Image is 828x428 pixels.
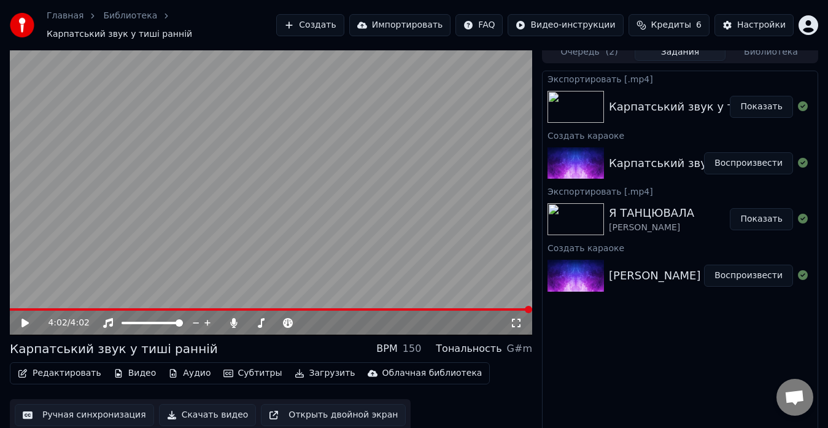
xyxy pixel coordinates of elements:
[609,155,796,172] div: Карпатський звук у тиші ранній
[10,340,218,357] div: Карпатський звук у тиші ранній
[103,10,157,22] a: Библиотека
[47,10,276,41] nav: breadcrumb
[737,19,786,31] div: Настройки
[15,404,154,426] button: Ручная синхронизация
[436,341,501,356] div: Тональность
[725,43,816,61] button: Библиотека
[455,14,503,36] button: FAQ
[48,317,67,329] span: 4:02
[508,14,623,36] button: Видео-инструкции
[704,265,793,287] button: Воспроизвести
[609,98,796,115] div: Карпатський звук у тиші ранній
[714,14,794,36] button: Настройки
[635,43,725,61] button: Задания
[163,365,215,382] button: Аудио
[776,379,813,416] div: Відкритий чат
[704,152,793,174] button: Воспроизвести
[609,222,694,234] div: [PERSON_NAME]
[13,365,106,382] button: Редактировать
[290,365,360,382] button: Загрузить
[543,128,818,142] div: Создать караоке
[507,341,532,356] div: G#m
[543,240,818,255] div: Создать караоке
[606,46,618,58] span: ( 2 )
[543,184,818,198] div: Экспортировать [.mp4]
[10,13,34,37] img: youka
[219,365,287,382] button: Субтитры
[349,14,451,36] button: Импортировать
[609,267,797,284] div: [PERSON_NAME] - Я ТАНЦЮВАЛА
[276,14,344,36] button: Создать
[730,208,793,230] button: Показать
[376,341,397,356] div: BPM
[629,14,710,36] button: Кредиты6
[47,28,192,41] span: Карпатський звук у тиші ранній
[403,341,422,356] div: 150
[261,404,406,426] button: Открыть двойной экран
[730,96,793,118] button: Показать
[543,71,818,86] div: Экспортировать [.mp4]
[382,367,482,379] div: Облачная библиотека
[651,19,691,31] span: Кредиты
[71,317,90,329] span: 4:02
[47,10,83,22] a: Главная
[159,404,257,426] button: Скачать видео
[696,19,702,31] span: 6
[48,317,77,329] div: /
[609,204,694,222] div: Я ТАНЦЮВАЛА
[109,365,161,382] button: Видео
[544,43,635,61] button: Очередь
